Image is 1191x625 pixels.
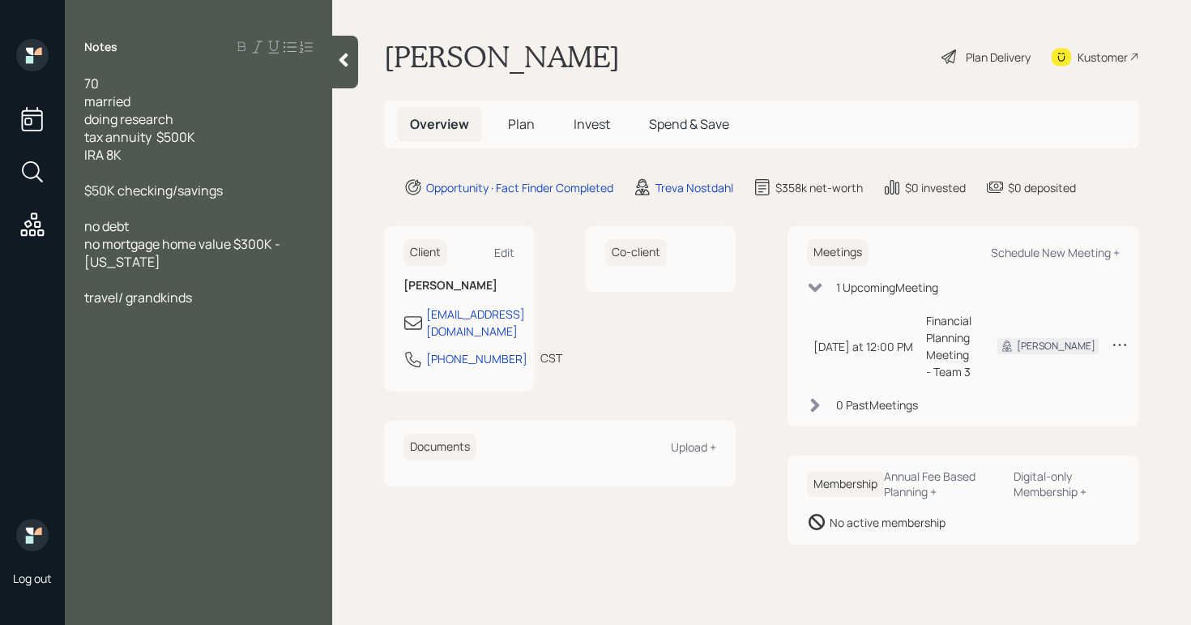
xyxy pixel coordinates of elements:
div: $0 invested [905,179,966,196]
span: Invest [574,115,610,133]
img: retirable_logo.png [16,519,49,551]
div: Financial Planning Meeting - Team 3 [926,312,971,380]
span: Plan [508,115,535,133]
div: Kustomer [1078,49,1128,66]
div: Upload + [671,439,716,455]
div: $358k net-worth [775,179,863,196]
div: [PHONE_NUMBER] [426,350,527,367]
div: Log out [13,571,52,586]
h6: Membership [807,471,884,498]
div: Plan Delivery [966,49,1031,66]
div: 1 Upcoming Meeting [836,279,938,296]
h6: Documents [403,434,476,460]
h6: Co-client [605,239,667,266]
span: Overview [410,115,469,133]
div: [EMAIL_ADDRESS][DOMAIN_NAME] [426,306,525,340]
div: Opportunity · Fact Finder Completed [426,179,613,196]
div: Treva Nostdahl [655,179,733,196]
div: No active membership [830,514,946,531]
div: Annual Fee Based Planning + [884,469,1001,499]
h6: Client [403,239,447,266]
span: travel/ grandkinds [84,289,192,306]
div: $0 deposited [1008,179,1076,196]
span: no debt no mortgage home value $300K - [US_STATE] [84,217,283,271]
div: Edit [494,245,514,260]
span: $50K checking/savings [84,182,223,199]
div: Digital-only Membership + [1014,469,1120,499]
span: Spend & Save [649,115,729,133]
h1: [PERSON_NAME] [384,39,620,75]
div: [PERSON_NAME] [1017,339,1095,353]
label: Notes [84,39,117,55]
div: CST [540,349,562,366]
div: Schedule New Meeting + [991,245,1120,260]
span: 70 married doing research tax annuity $500K IRA 8K [84,75,195,164]
h6: [PERSON_NAME] [403,279,514,293]
div: [DATE] at 12:00 PM [813,338,913,355]
h6: Meetings [807,239,869,266]
div: 0 Past Meeting s [836,396,918,413]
